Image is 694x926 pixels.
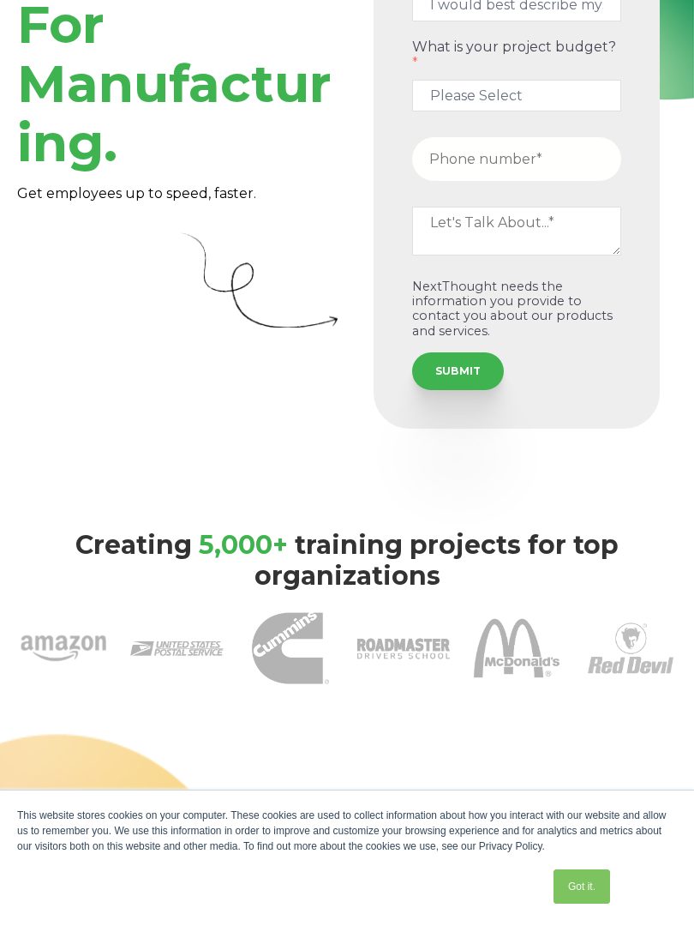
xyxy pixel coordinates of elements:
span: Get employees up to speed, faster. [17,185,256,201]
span: What is your project budget? [412,39,616,55]
img: amazon-1 [21,605,106,691]
img: Red Devil [588,605,673,691]
input: Phone number* [412,137,621,181]
img: Curly Arrow [182,232,338,328]
a: Got it. [553,869,610,904]
p: NextThought needs the information you provide to contact you about our products and services. [412,280,621,339]
h3: Creating training projects for top organizations [17,530,677,592]
span: 5 [199,529,214,561]
img: Cummins [252,610,329,687]
img: Roadmaster [357,602,450,694]
input: SUBMIT [412,352,505,390]
span: ,000+ [214,529,288,561]
img: USPS [130,602,223,694]
div: This website stores cookies on your computer. These cookies are used to collect information about... [17,808,677,854]
img: McDonalds 1 [474,605,559,691]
